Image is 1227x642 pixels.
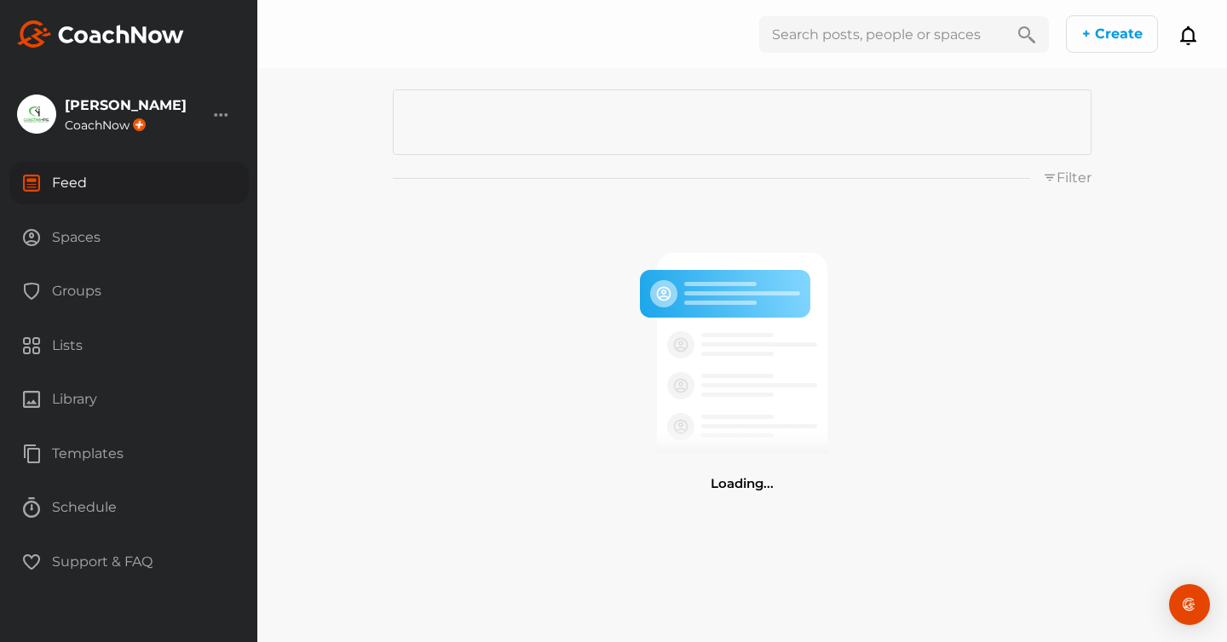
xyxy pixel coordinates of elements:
div: Schedule [9,486,249,529]
div: Library [9,378,249,421]
input: Search posts, people or spaces [759,16,1005,53]
a: Filter [1043,169,1092,186]
img: null-feed.359b8f90ec6558b6c9a131d495d084cc.png [636,239,849,453]
div: Loading... [431,239,1053,495]
button: + Create [1066,15,1158,53]
a: Groups [9,270,249,324]
div: Templates [9,433,249,475]
div: [PERSON_NAME] [65,99,187,112]
div: Spaces [9,216,249,259]
div: CoachNow [65,118,187,131]
img: svg+xml;base64,PHN2ZyB3aWR0aD0iMTk2IiBoZWlnaHQ9IjMyIiB2aWV3Qm94PSIwIDAgMTk2IDMyIiBmaWxsPSJub25lIi... [17,20,184,48]
a: Lists [9,324,249,379]
div: Support & FAQ [9,541,249,583]
div: Feed [9,162,249,204]
a: Library [9,378,249,433]
div: Open Intercom Messenger [1169,584,1210,625]
a: Feed [9,162,249,216]
a: Spaces [9,216,249,271]
div: Lists [9,324,249,367]
a: Support & FAQ [9,541,249,595]
div: Groups [9,270,249,312]
a: Templates [9,433,249,487]
h3: Loading... [431,473,1053,496]
img: square_99be47b17e67ea3aac278c4582f406fe.jpg [18,95,55,133]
